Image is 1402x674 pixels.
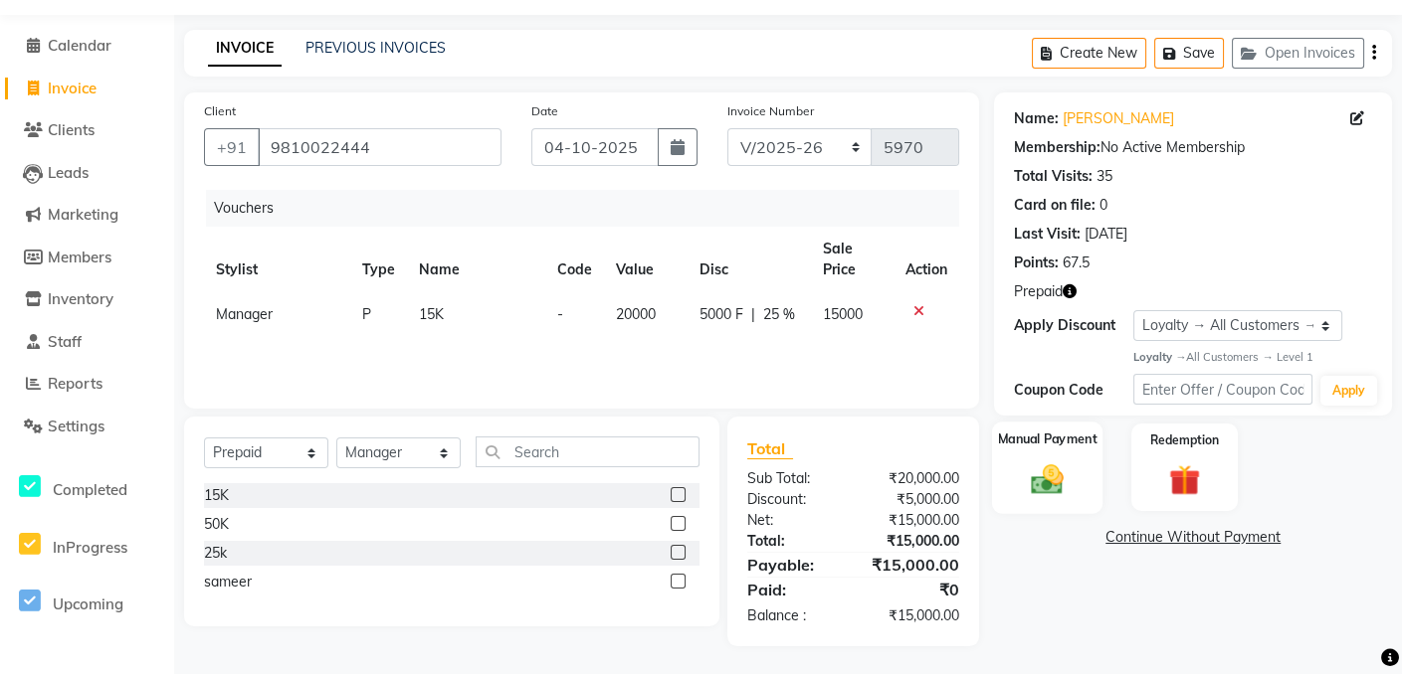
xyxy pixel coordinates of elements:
[1133,374,1312,405] input: Enter Offer / Coupon Code
[5,204,169,227] a: Marketing
[732,578,854,601] div: Paid:
[1085,224,1127,245] div: [DATE]
[48,79,97,97] span: Invoice
[48,374,102,393] span: Reports
[854,489,975,510] div: ₹5,000.00
[1014,195,1096,216] div: Card on file:
[854,578,975,601] div: ₹0
[810,227,894,292] th: Sale Price
[1150,431,1219,449] label: Redemption
[53,480,127,499] span: Completed
[349,227,406,292] th: Type
[545,227,604,292] th: Code
[48,163,89,182] span: Leads
[476,436,700,467] input: Search
[1032,38,1146,69] button: Create New
[418,305,443,323] span: 15K
[1133,350,1186,364] strong: Loyalty →
[727,102,814,120] label: Invoice Number
[688,227,811,292] th: Disc
[1063,108,1174,129] a: [PERSON_NAME]
[732,531,854,552] div: Total:
[998,429,1098,448] label: Manual Payment
[854,468,975,489] div: ₹20,000.00
[1022,461,1075,498] img: _cash.svg
[732,553,854,577] div: Payable:
[48,332,82,351] span: Staff
[1100,195,1107,216] div: 0
[1159,461,1210,500] img: _gift.svg
[5,247,169,269] a: Members
[894,227,959,292] th: Action
[48,120,95,139] span: Clients
[732,489,854,510] div: Discount:
[1014,253,1059,273] div: Points:
[48,36,111,55] span: Calendar
[700,304,743,325] span: 5000 F
[531,102,558,120] label: Date
[5,119,169,142] a: Clients
[822,305,862,323] span: 15000
[204,128,260,166] button: +91
[616,305,656,323] span: 20000
[5,416,169,438] a: Settings
[1014,380,1133,401] div: Coupon Code
[1133,349,1372,366] div: All Customers → Level 1
[258,128,501,166] input: Search by Name/Mobile/Email/Code
[349,292,406,337] td: P
[854,605,975,626] div: ₹15,000.00
[1063,253,1090,273] div: 67.5
[406,227,544,292] th: Name
[854,553,975,577] div: ₹15,000.00
[1320,376,1377,406] button: Apply
[732,605,854,626] div: Balance :
[1014,281,1063,302] span: Prepaid
[732,468,854,489] div: Sub Total:
[732,510,854,531] div: Net:
[5,35,169,58] a: Calendar
[1014,224,1081,245] div: Last Visit:
[1097,166,1112,187] div: 35
[53,538,127,557] span: InProgress
[854,510,975,531] div: ₹15,000.00
[48,417,104,435] span: Settings
[604,227,688,292] th: Value
[1154,38,1224,69] button: Save
[854,531,975,552] div: ₹15,000.00
[208,31,282,67] a: INVOICE
[48,248,111,266] span: Members
[1232,38,1364,69] button: Open Invoices
[206,190,974,227] div: Vouchers
[1014,108,1059,129] div: Name:
[5,288,169,311] a: Inventory
[5,162,169,185] a: Leads
[48,289,113,308] span: Inventory
[204,227,349,292] th: Stylist
[557,305,563,323] span: -
[204,514,229,535] div: 50K
[204,572,252,592] div: sameer
[216,305,273,323] span: Manager
[751,304,755,325] span: |
[48,205,118,224] span: Marketing
[1014,137,1372,158] div: No Active Membership
[53,594,123,613] span: Upcoming
[5,78,169,100] a: Invoice
[5,331,169,354] a: Staff
[998,527,1388,548] a: Continue Without Payment
[305,39,446,57] a: PREVIOUS INVOICES
[763,304,795,325] span: 25 %
[204,485,229,506] div: 15K
[204,102,236,120] label: Client
[5,373,169,396] a: Reports
[1014,137,1101,158] div: Membership:
[1014,315,1133,336] div: Apply Discount
[1014,166,1093,187] div: Total Visits:
[747,438,793,459] span: Total
[204,543,227,564] div: 25k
